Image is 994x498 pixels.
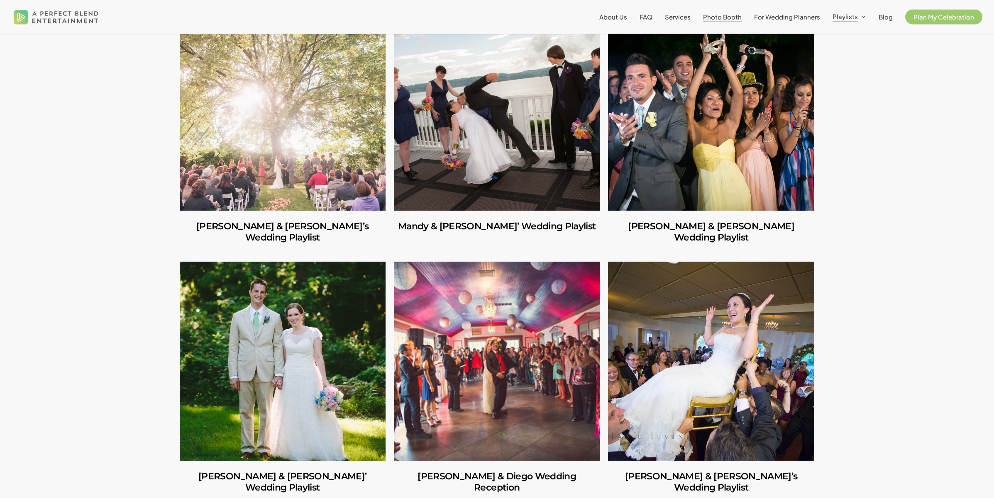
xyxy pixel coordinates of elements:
a: Margarita & Jan Michael Wedding Playlist [608,211,814,253]
a: Blog [879,14,893,20]
span: Playlists [833,12,858,20]
a: Mandy & Rich’ Wedding Playlist [394,12,600,211]
span: Blog [879,13,893,21]
a: Julianna & Diego Wedding Reception [394,262,600,461]
a: About Us [599,14,627,20]
a: Services [665,14,691,20]
span: Photo Booth [703,13,742,21]
a: Whitney & Chris’ Wedding Playlist [180,262,386,461]
a: Jessica & Rich’s Wedding Playlist [180,211,386,253]
a: Diana & Andrew’s Wedding Playlist [608,262,814,461]
span: FAQ [640,13,652,21]
span: Services [665,13,691,21]
a: Margarita & Jan Michael Wedding Playlist [608,12,814,211]
a: Plan My Celebration [905,14,982,20]
a: FAQ [640,14,652,20]
a: For Wedding Planners [754,14,820,20]
span: Plan My Celebration [913,13,974,21]
a: Playlists [833,13,866,21]
a: Mandy & Rich’ Wedding Playlist [394,211,600,242]
a: Jessica & Rich’s Wedding Playlist [180,12,386,211]
span: About Us [599,13,627,21]
span: For Wedding Planners [754,13,820,21]
img: A Perfect Blend Entertainment [12,3,101,31]
a: Photo Booth [703,14,742,20]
